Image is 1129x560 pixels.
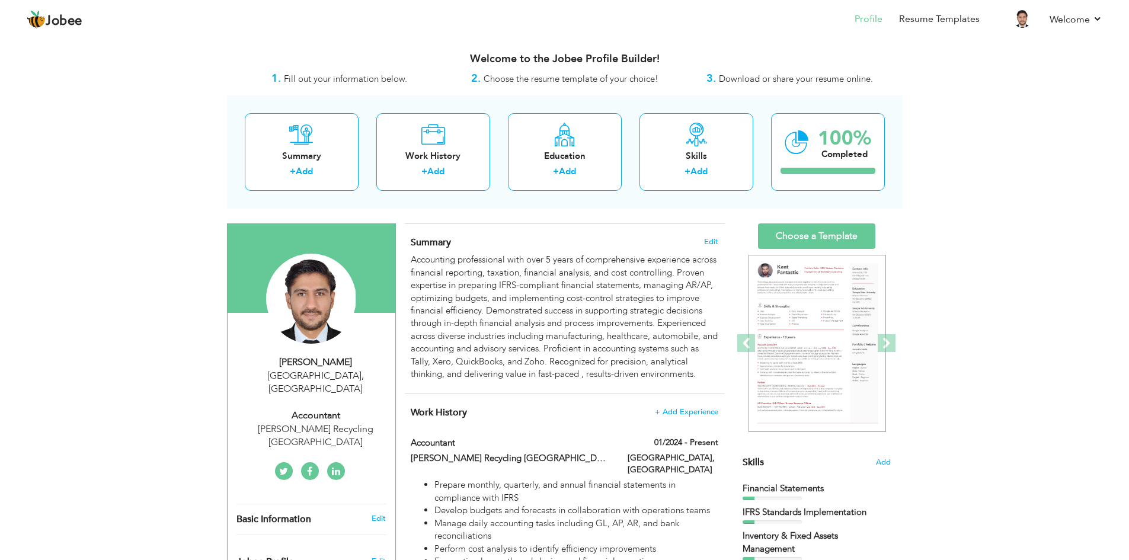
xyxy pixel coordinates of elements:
li: Perform cost analysis to identify efficiency improvements [434,543,718,555]
span: Download or share your resume online. [719,73,873,85]
span: Summary [411,236,451,249]
strong: 1. [271,71,281,86]
div: Accountant [236,409,395,423]
div: Financial Statements [743,482,891,495]
div: Work History [386,150,481,162]
label: [PERSON_NAME] Recycling [GEOGRAPHIC_DATA] [411,452,610,465]
strong: 3. [706,71,716,86]
a: Add [690,165,708,177]
div: [PERSON_NAME] [236,356,395,369]
h4: This helps to show the companies you have worked for. [411,407,718,418]
strong: 2. [471,71,481,86]
label: [GEOGRAPHIC_DATA], [GEOGRAPHIC_DATA] [628,452,718,476]
div: Skills [649,150,744,162]
span: , [362,369,364,382]
span: Jobee [46,15,82,28]
label: + [685,165,690,178]
a: Add [427,165,444,177]
h3: Welcome to the Jobee Profile Builder! [227,53,903,65]
div: [GEOGRAPHIC_DATA] [GEOGRAPHIC_DATA] [236,369,395,396]
div: IFRS Standards Implementation [743,506,891,519]
a: Choose a Template [758,223,875,249]
img: Profile Img [1013,9,1032,28]
label: + [553,165,559,178]
div: 100% [818,129,871,148]
li: Manage daily accounting tasks including GL, AP, AR, and bank reconciliations [434,517,718,543]
a: Add [296,165,313,177]
a: Jobee [27,10,82,29]
span: Basic Information [236,514,311,525]
label: + [421,165,427,178]
div: Inventory & Fixed Assets Management [743,530,891,555]
span: Add [876,457,891,468]
div: Completed [818,148,871,161]
li: Prepare monthly, quarterly, and annual financial statements in compliance with IFRS [434,479,718,504]
span: Choose the resume template of your choice! [484,73,658,85]
span: Edit [704,238,718,246]
a: Welcome [1050,12,1102,27]
span: Skills [743,456,764,469]
span: Fill out your information below. [284,73,407,85]
a: Edit [372,513,386,524]
img: Arsalan Iqbal [266,254,356,344]
div: Accounting professional with over 5 years of comprehensive experience across financial reporting,... [411,254,718,380]
label: 01/2024 - Present [654,437,718,449]
a: Resume Templates [899,12,980,26]
div: Education [517,150,612,162]
a: Add [559,165,576,177]
div: Summary [254,150,349,162]
span: Work History [411,406,467,419]
label: Accountant [411,437,610,449]
span: + Add Experience [655,408,718,416]
h4: Adding a summary is a quick and easy way to highlight your experience and interests. [411,236,718,248]
a: Profile [855,12,882,26]
img: jobee.io [27,10,46,29]
div: [PERSON_NAME] Recycling [GEOGRAPHIC_DATA] [236,423,395,450]
li: Develop budgets and forecasts in collaboration with operations teams [434,504,718,517]
label: + [290,165,296,178]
